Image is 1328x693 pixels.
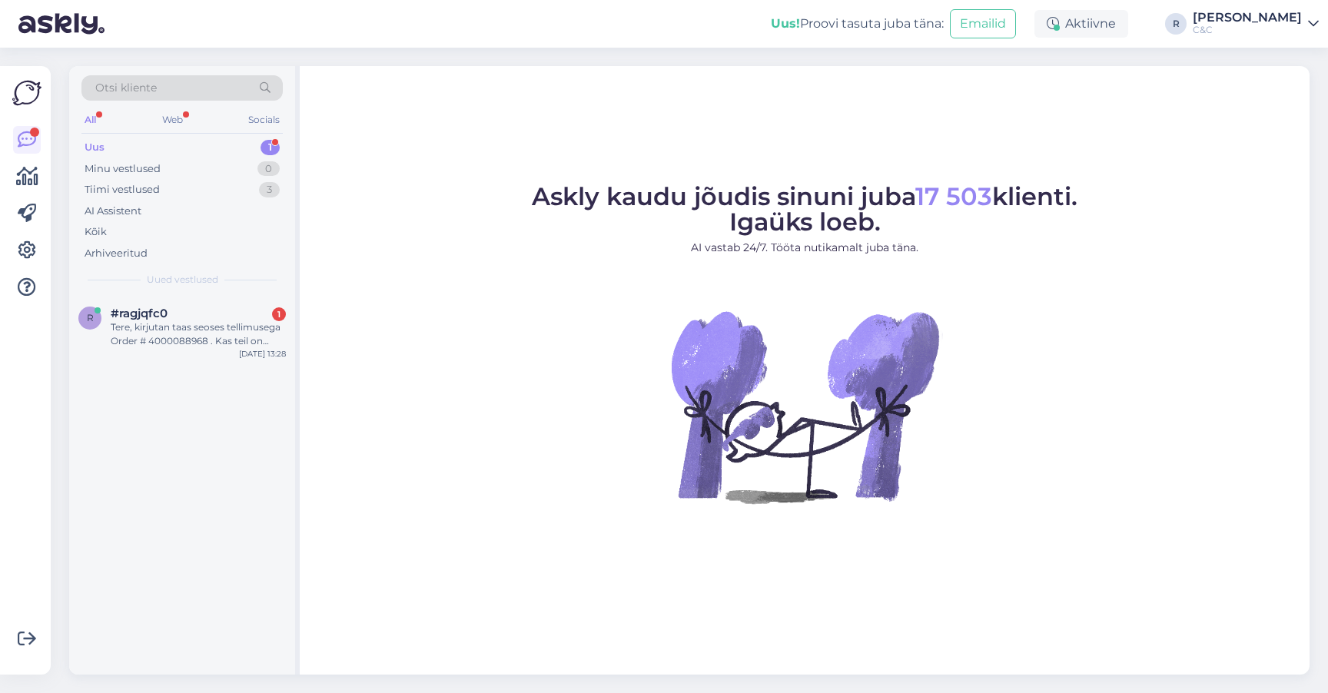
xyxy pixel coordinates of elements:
img: Askly Logo [12,78,41,108]
div: 3 [259,182,280,197]
div: Proovi tasuta juba täna: [771,15,944,33]
div: 0 [257,161,280,177]
span: Uued vestlused [147,273,218,287]
div: Web [159,110,186,130]
span: #ragjqfc0 [111,307,168,320]
div: R [1165,13,1187,35]
div: Arhiveeritud [85,246,148,261]
div: [DATE] 13:28 [239,348,286,360]
div: 1 [261,140,280,155]
div: AI Assistent [85,204,141,219]
div: Kõik [85,224,107,240]
div: Socials [245,110,283,130]
div: Uus [85,140,105,155]
div: Aktiivne [1034,10,1128,38]
div: C&C [1193,24,1302,36]
div: All [81,110,99,130]
div: [PERSON_NAME] [1193,12,1302,24]
a: [PERSON_NAME]C&C [1193,12,1319,36]
span: Otsi kliente [95,80,157,96]
div: Tere, kirjutan taas seoses tellimusega Order # 4000088968 . Kas teil on nüüd infot, millal antud ... [111,320,286,348]
b: Uus! [771,16,800,31]
img: No Chat active [666,268,943,545]
span: r [87,312,94,323]
button: Emailid [950,9,1016,38]
div: Tiimi vestlused [85,182,160,197]
span: Askly kaudu jõudis sinuni juba klienti. Igaüks loeb. [532,181,1077,237]
div: Minu vestlused [85,161,161,177]
p: AI vastab 24/7. Tööta nutikamalt juba täna. [532,240,1077,256]
span: 17 503 [915,181,992,211]
div: 1 [272,307,286,321]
